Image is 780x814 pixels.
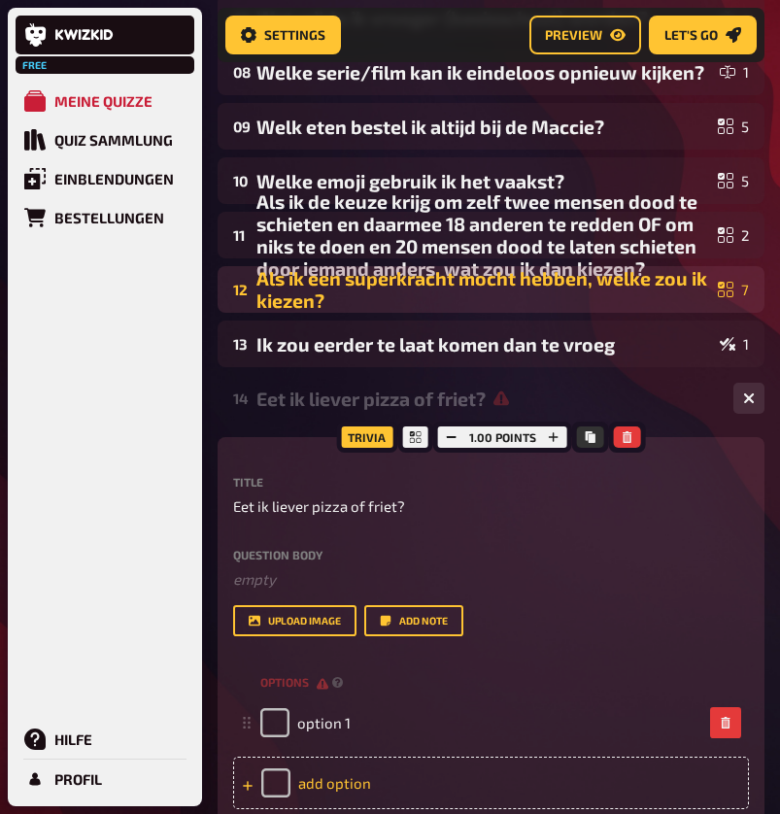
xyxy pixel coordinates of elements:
a: Bestellungen [16,198,194,237]
div: Wat wilde ik vroeger (basisschool) worden? [256,7,712,29]
div: 10 [233,172,249,189]
div: 1.00 points [433,422,572,453]
span: option 1 [297,714,351,731]
button: Preview [529,16,641,54]
div: 7 [718,282,749,297]
div: Bestellungen [54,209,164,226]
span: Settings [264,28,325,42]
div: 2 [718,227,749,243]
div: Profil [54,770,102,788]
div: Einblendungen [54,170,174,187]
div: 1 [720,336,749,352]
div: 5 [718,173,749,188]
a: Einblendungen [16,159,194,198]
div: 13 [233,335,249,353]
div: 08 [233,63,249,81]
div: 12 [233,281,249,298]
div: 09 [233,118,249,135]
span: Free [17,59,52,71]
div: Ik zou eerder te laat komen dan te vroeg [256,333,712,356]
div: Welke emoji gebruik ik het vaakst? [256,170,710,192]
span: Let's go [664,28,718,42]
button: Add note [364,605,463,636]
a: Quiz Sammlung [16,120,194,159]
label: Question body [233,549,749,560]
div: Meine Quizze [54,92,153,110]
div: 14 [233,390,249,407]
span: options [260,674,328,691]
div: 11 [233,226,249,244]
div: Als ik de keuze krijg om zelf twee mensen dood te schieten en daarmee 18 anderen te redden OF om ... [256,190,710,280]
div: add option [233,757,749,809]
button: Settings [225,16,341,54]
span: Eet ik liever pizza of friet? [233,495,405,518]
button: Copy [577,426,604,448]
div: 1 [720,64,749,80]
a: Profil [16,760,194,798]
a: Hilfe [16,720,194,759]
div: 5 [718,119,749,134]
button: upload image [233,605,356,636]
a: Meine Quizze [16,82,194,120]
label: Title [233,476,749,488]
div: Quiz Sammlung [54,131,173,149]
button: Let's go [649,16,757,54]
div: Hilfe [54,730,92,748]
div: Welk eten bestel ik altijd bij de Maccie? [256,116,710,138]
div: Als ik een superkracht mocht hebben, welke zou ik kiezen? [256,267,710,312]
div: Eet ik liever pizza of friet? [256,388,718,410]
div: Trivia [336,422,397,453]
div: Welke serie/film kan ik eindeloos opnieuw kijken? [256,61,712,84]
span: Preview [545,28,602,42]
